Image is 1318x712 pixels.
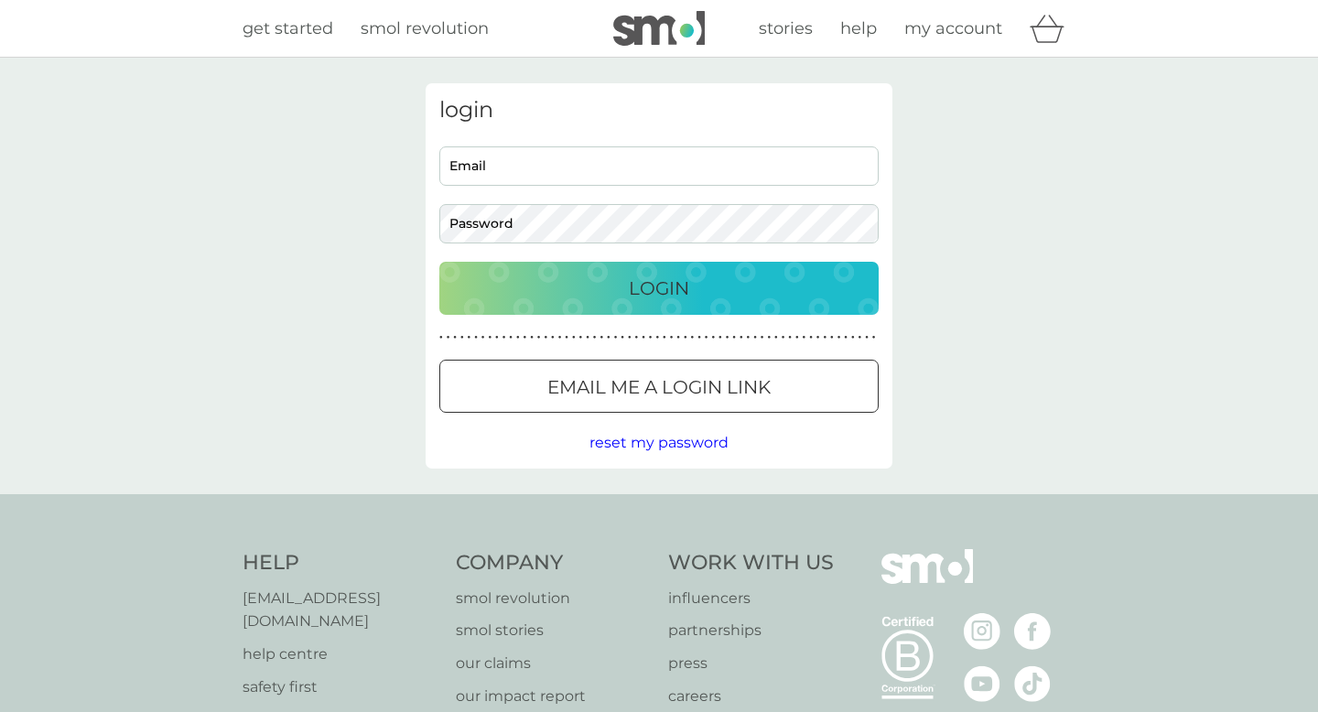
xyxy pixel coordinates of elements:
[243,642,438,666] a: help centre
[628,333,632,342] p: ●
[586,333,589,342] p: ●
[558,333,562,342] p: ●
[697,333,701,342] p: ●
[474,333,478,342] p: ●
[456,619,651,642] a: smol stories
[865,333,869,342] p: ●
[668,619,834,642] a: partnerships
[759,16,813,42] a: stories
[668,587,834,610] a: influencers
[243,18,333,38] span: get started
[964,665,1000,702] img: visit the smol Youtube page
[844,333,848,342] p: ●
[243,587,438,633] a: [EMAIL_ADDRESS][DOMAIN_NAME]
[629,274,689,303] p: Login
[488,333,492,342] p: ●
[600,333,603,342] p: ●
[544,333,547,342] p: ●
[676,333,680,342] p: ●
[859,333,862,342] p: ●
[565,333,568,342] p: ●
[530,333,534,342] p: ●
[881,549,973,611] img: smol
[837,333,841,342] p: ●
[830,333,834,342] p: ●
[589,431,729,455] button: reset my password
[809,333,813,342] p: ●
[904,18,1002,38] span: my account
[732,333,736,342] p: ●
[456,587,651,610] a: smol revolution
[439,333,443,342] p: ●
[509,333,513,342] p: ●
[589,434,729,451] span: reset my password
[964,613,1000,650] img: visit the smol Instagram page
[524,333,527,342] p: ●
[668,685,834,708] a: careers
[453,333,457,342] p: ●
[1014,613,1051,650] img: visit the smol Facebook page
[243,16,333,42] a: get started
[621,333,624,342] p: ●
[361,16,489,42] a: smol revolution
[691,333,695,342] p: ●
[740,333,743,342] p: ●
[642,333,645,342] p: ●
[635,333,639,342] p: ●
[767,333,771,342] p: ●
[774,333,778,342] p: ●
[840,18,877,38] span: help
[593,333,597,342] p: ●
[668,652,834,675] p: press
[663,333,666,342] p: ●
[753,333,757,342] p: ●
[456,549,651,577] h4: Company
[649,333,653,342] p: ●
[761,333,764,342] p: ●
[456,685,651,708] a: our impact report
[456,652,651,675] a: our claims
[840,16,877,42] a: help
[655,333,659,342] p: ●
[684,333,687,342] p: ●
[816,333,820,342] p: ●
[481,333,485,342] p: ●
[439,360,879,413] button: Email me a login link
[516,333,520,342] p: ●
[1030,10,1075,47] div: basket
[495,333,499,342] p: ●
[851,333,855,342] p: ●
[572,333,576,342] p: ●
[726,333,729,342] p: ●
[439,97,879,124] h3: login
[1014,665,1051,702] img: visit the smol Tiktok page
[243,675,438,699] a: safety first
[547,372,771,402] p: Email me a login link
[614,333,618,342] p: ●
[823,333,826,342] p: ●
[537,333,541,342] p: ●
[718,333,722,342] p: ●
[579,333,583,342] p: ●
[439,262,879,315] button: Login
[670,333,674,342] p: ●
[711,333,715,342] p: ●
[361,18,489,38] span: smol revolution
[468,333,471,342] p: ●
[447,333,450,342] p: ●
[551,333,555,342] p: ●
[668,549,834,577] h4: Work With Us
[460,333,464,342] p: ●
[904,16,1002,42] a: my account
[607,333,610,342] p: ●
[782,333,785,342] p: ●
[759,18,813,38] span: stories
